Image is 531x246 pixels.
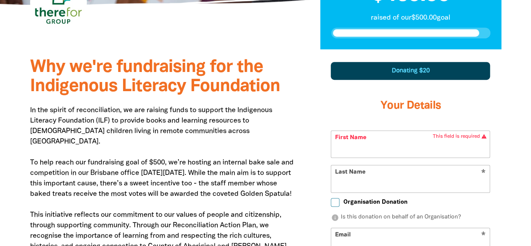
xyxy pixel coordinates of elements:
[331,198,339,207] input: Organisation Donation
[331,213,490,222] p: Is this donation on behalf of an Organisation?
[331,214,339,222] i: info
[331,62,490,80] div: Donating $20
[30,59,280,95] span: Why we're fundraising for the Indigenous Literacy Foundation
[343,198,407,206] span: Organisation Donation
[331,89,490,123] h3: Your Details
[331,13,490,23] p: raised of our $500.00 goal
